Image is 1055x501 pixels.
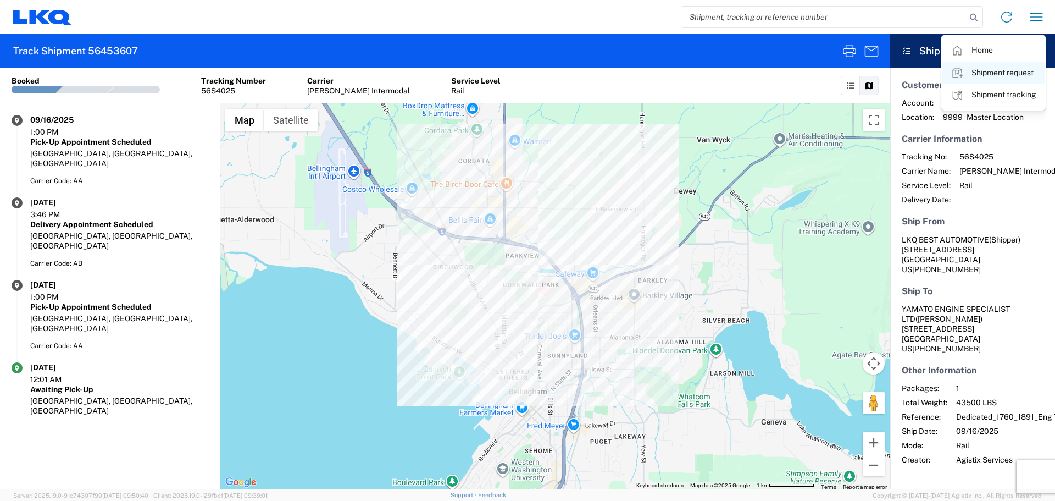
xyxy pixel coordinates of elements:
span: Service Level: [902,180,951,190]
span: [PHONE_NUMBER] [912,344,981,353]
span: Account: [902,98,934,108]
button: Zoom in [863,432,885,454]
span: Mode: [902,441,947,450]
a: Feedback [478,492,506,498]
div: Carrier [307,76,410,86]
h5: Carrier Information [902,134,1043,144]
h2: Track Shipment 56453607 [13,45,138,58]
div: 56S4025 [201,86,266,96]
div: Carrier Code: AA [30,341,208,351]
button: Show satellite imagery [264,109,318,131]
button: Drag Pegman onto the map to open Street View [863,392,885,414]
a: Open this area in Google Maps (opens a new window) [223,475,259,489]
div: [DATE] [30,362,85,372]
span: (Shipper) [989,235,1020,244]
div: Awaiting Pick-Up [30,384,208,394]
span: [DATE] 09:50:40 [102,492,148,499]
a: Terms [821,484,836,490]
span: Total Weight: [902,398,947,408]
address: [GEOGRAPHIC_DATA] US [902,235,1043,274]
img: Google [223,475,259,489]
span: [PHONE_NUMBER] [912,265,981,274]
header: Shipment Overview [890,34,1055,68]
span: YAMATO ENGINE SPECIALIST LTD [STREET_ADDRESS] [902,305,1010,333]
h5: Ship To [902,286,1043,296]
h5: Other Information [902,365,1043,376]
span: [DATE] 09:39:01 [223,492,268,499]
div: Carrier Code: AB [30,258,208,268]
a: Report a map error [843,484,887,490]
button: Show street map [225,109,264,131]
span: Tracking No: [902,152,951,162]
span: Location: [902,112,934,122]
div: [DATE] [30,280,85,290]
button: Toggle fullscreen view [863,109,885,131]
address: [GEOGRAPHIC_DATA] US [902,304,1043,354]
div: Rail [451,86,501,96]
span: Client: 2025.19.0-129fbcf [153,492,268,499]
div: 09/16/2025 [30,115,85,125]
div: Service Level [451,76,501,86]
div: Carrier Code: AA [30,176,208,186]
a: Home [942,40,1045,62]
div: 1:00 PM [30,127,85,137]
div: Booked [12,76,40,86]
div: Delivery Appointment Scheduled [30,219,208,229]
div: 12:01 AM [30,375,85,384]
div: [GEOGRAPHIC_DATA], [GEOGRAPHIC_DATA], [GEOGRAPHIC_DATA] [30,148,208,168]
div: Pick-Up Appointment Scheduled [30,137,208,147]
button: Map camera controls [863,353,885,375]
div: 1:00 PM [30,292,85,302]
span: Packages: [902,383,947,393]
span: Server: 2025.19.0-91c74307f99 [13,492,148,499]
span: ([PERSON_NAME]) [915,315,982,323]
span: 9999 - Master Location [943,112,1024,122]
span: Delivery Date: [902,195,951,205]
span: [STREET_ADDRESS] [902,245,974,254]
div: [DATE] [30,197,85,207]
span: Map data ©2025 Google [690,482,750,488]
h5: Ship From [902,216,1043,227]
div: [GEOGRAPHIC_DATA], [GEOGRAPHIC_DATA], [GEOGRAPHIC_DATA] [30,231,208,251]
div: [GEOGRAPHIC_DATA], [GEOGRAPHIC_DATA], [GEOGRAPHIC_DATA] [30,396,208,416]
input: Shipment, tracking or reference number [681,7,966,27]
span: Carrier Name: [902,166,951,176]
button: Keyboard shortcuts [636,482,684,489]
span: Ship Date: [902,426,947,436]
div: Tracking Number [201,76,266,86]
button: Zoom out [863,454,885,476]
div: [PERSON_NAME] Intermodal [307,86,410,96]
span: 1 km [757,482,769,488]
span: Copyright © [DATE]-[DATE] Agistix Inc., All Rights Reserved [873,491,1042,500]
a: Shipment request [942,62,1045,84]
div: Pick-Up Appointment Scheduled [30,302,208,312]
button: Map Scale: 1 km per 79 pixels [753,482,818,489]
div: 3:46 PM [30,210,85,219]
span: Creator: [902,455,947,465]
span: LKQ BEST AUTOMOTIVE [902,235,989,244]
a: Support [451,492,478,498]
a: Shipment tracking [942,84,1045,106]
span: Reference: [902,412,947,422]
h5: Customer Information [902,80,1043,90]
div: [GEOGRAPHIC_DATA], [GEOGRAPHIC_DATA], [GEOGRAPHIC_DATA] [30,313,208,333]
